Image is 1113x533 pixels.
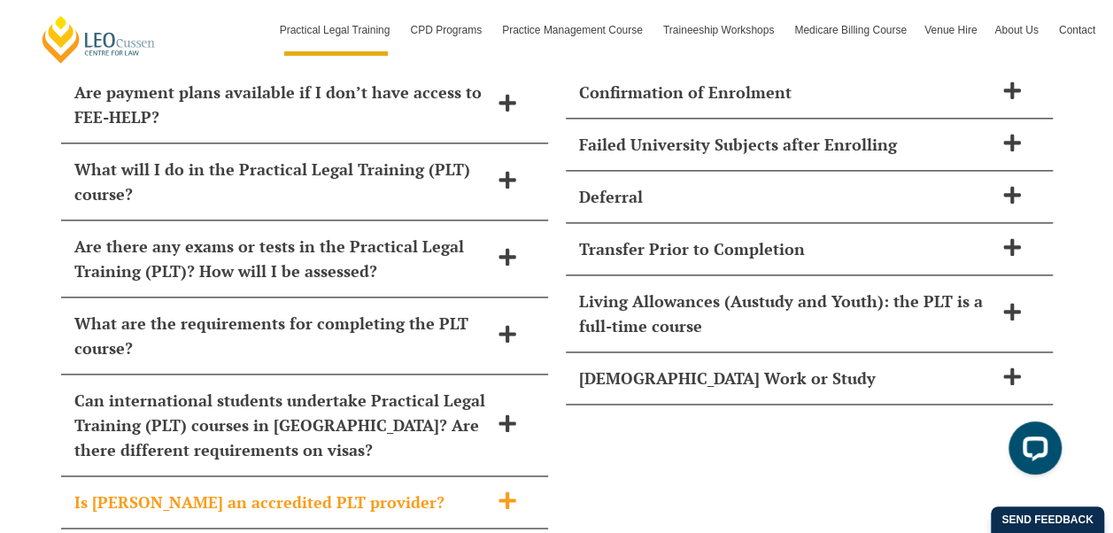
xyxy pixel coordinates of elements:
h2: Confirmation of Enrolment [579,80,993,104]
iframe: LiveChat chat widget [994,414,1069,489]
a: About Us [985,4,1049,56]
h2: Is [PERSON_NAME] an accredited PLT provider? [74,490,489,514]
h2: Can international students undertake Practical Legal Training (PLT) courses in [GEOGRAPHIC_DATA]?... [74,388,489,462]
a: CPD Programs [401,4,493,56]
h2: What are the requirements for completing the PLT course? [74,311,489,360]
a: Contact [1050,4,1104,56]
a: [PERSON_NAME] Centre for Law [40,14,158,65]
h2: Living Allowances (Austudy and Youth): the PLT is a full-time course [579,289,993,338]
a: Practical Legal Training [271,4,402,56]
a: Practice Management Course [493,4,654,56]
a: Medicare Billing Course [785,4,916,56]
a: Traineeship Workshops [654,4,785,56]
h2: Failed University Subjects after Enrolling [579,132,993,157]
h2: [DEMOGRAPHIC_DATA] Work or Study [579,366,993,390]
h2: Deferral [579,184,993,209]
h2: Are there any exams or tests in the Practical Legal Training (PLT)? How will I be assessed? [74,234,489,283]
h2: Transfer Prior to Completion [579,236,993,261]
h2: What will I do in the Practical Legal Training (PLT) course? [74,157,489,206]
a: Venue Hire [916,4,985,56]
h2: Are payment plans available if I don’t have access to FEE-HELP? [74,80,489,129]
